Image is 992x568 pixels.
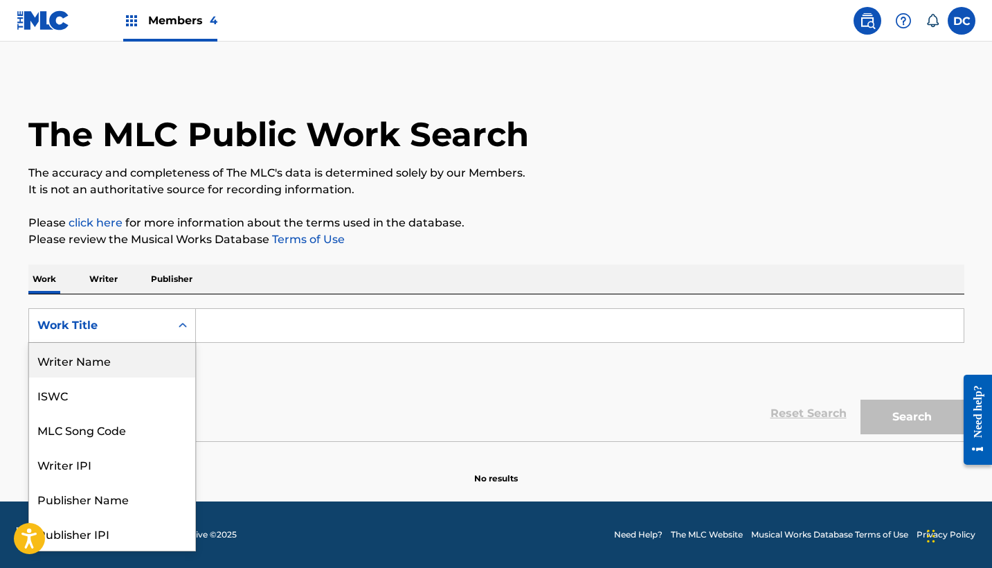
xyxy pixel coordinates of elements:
div: Help [890,7,917,35]
div: Publisher Name [29,481,195,516]
p: No results [474,456,518,485]
a: Need Help? [614,529,662,541]
a: Privacy Policy [917,529,975,541]
div: User Menu [948,7,975,35]
img: help [895,12,912,29]
a: click here [69,216,123,229]
span: Members [148,12,217,28]
div: Work Title [37,317,162,334]
img: search [859,12,876,29]
form: Search Form [28,308,964,441]
p: Please for more information about the terms used in the database. [28,215,964,231]
iframe: Resource Center [953,363,992,477]
p: Please review the Musical Works Database [28,231,964,248]
iframe: Chat Widget [923,502,992,568]
span: 4 [210,14,217,27]
div: Notifications [926,14,939,28]
p: Writer [85,265,122,294]
div: Widget de chat [923,502,992,568]
div: Publisher IPI [29,516,195,551]
p: The accuracy and completeness of The MLC's data is determined solely by our Members. [28,165,964,181]
div: Writer Name [29,343,195,378]
p: It is not an authoritative source for recording information. [28,181,964,198]
img: MLC Logo [17,10,70,30]
div: Arrastrar [927,515,935,557]
div: Writer IPI [29,447,195,481]
div: MLC Song Code [29,412,195,447]
h1: The MLC Public Work Search [28,114,529,155]
a: Musical Works Database Terms of Use [751,529,908,541]
a: Terms of Use [269,233,345,246]
a: The MLC Website [671,529,743,541]
img: Top Rightsholders [123,12,140,29]
p: Publisher [147,265,197,294]
a: Public Search [854,7,881,35]
p: Work [28,265,60,294]
div: ISWC [29,378,195,412]
img: logo [17,526,60,543]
